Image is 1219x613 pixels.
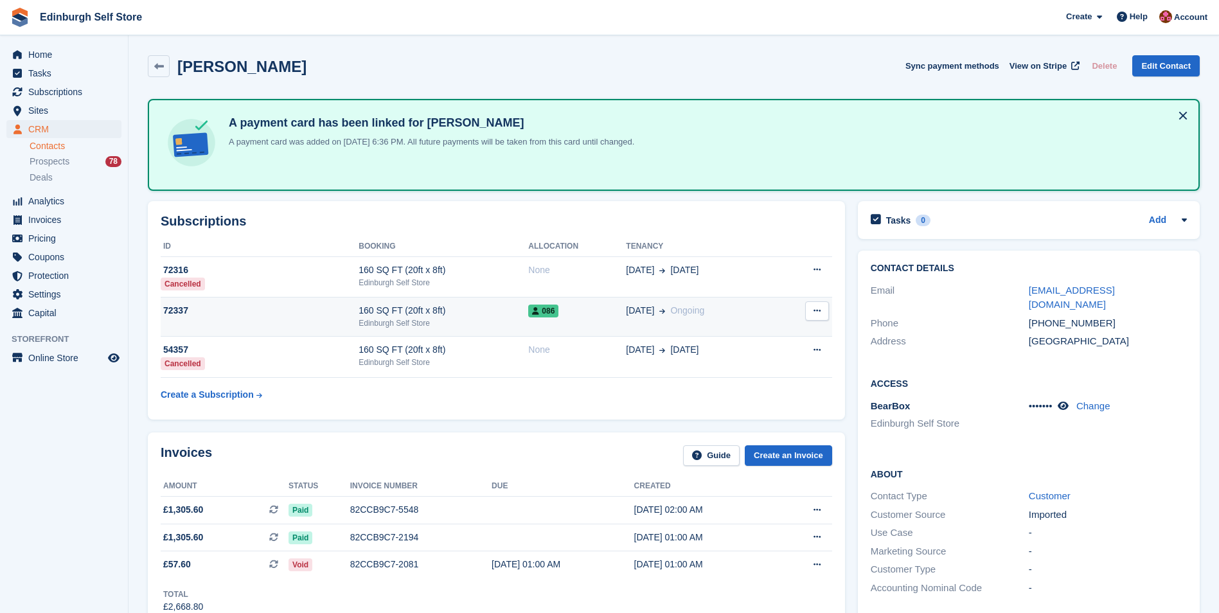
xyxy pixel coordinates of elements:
span: Deals [30,172,53,184]
span: Invoices [28,211,105,229]
div: [DATE] 01:00 AM [634,558,776,571]
span: Paid [289,504,312,517]
span: Storefront [12,333,128,346]
a: menu [6,83,121,101]
span: 086 [528,305,558,317]
span: CRM [28,120,105,138]
div: 160 SQ FT (20ft x 8ft) [359,304,528,317]
div: [DATE] 01:00 AM [634,531,776,544]
div: 0 [916,215,930,226]
div: Total [163,589,203,600]
span: £1,305.60 [163,531,203,544]
span: [DATE] [626,263,654,277]
div: Address [871,334,1029,349]
div: 78 [105,156,121,167]
span: Subscriptions [28,83,105,101]
h2: [PERSON_NAME] [177,58,307,75]
div: - [1029,544,1187,559]
div: Cancelled [161,278,205,290]
div: [DATE] 01:00 AM [492,558,634,571]
span: Tasks [28,64,105,82]
span: Home [28,46,105,64]
span: Analytics [28,192,105,210]
li: Edinburgh Self Store [871,416,1029,431]
div: Accounting Nominal Code [871,581,1029,596]
a: Add [1149,213,1166,228]
th: ID [161,236,359,257]
span: Coupons [28,248,105,266]
a: menu [6,267,121,285]
h2: Invoices [161,445,212,466]
span: Settings [28,285,105,303]
div: [GEOGRAPHIC_DATA] [1029,334,1187,349]
div: None [528,263,626,277]
a: menu [6,248,121,266]
h2: Tasks [886,215,911,226]
a: Preview store [106,350,121,366]
th: Due [492,476,634,497]
div: Imported [1029,508,1187,522]
div: Edinburgh Self Store [359,357,528,368]
div: Use Case [871,526,1029,540]
a: Prospects 78 [30,155,121,168]
a: menu [6,64,121,82]
th: Tenancy [626,236,779,257]
span: Help [1130,10,1148,23]
span: Ongoing [670,305,704,315]
th: Created [634,476,776,497]
h4: A payment card has been linked for [PERSON_NAME] [224,116,634,130]
a: menu [6,120,121,138]
span: Pricing [28,229,105,247]
span: Paid [289,531,312,544]
div: Create a Subscription [161,388,254,402]
span: Capital [28,304,105,322]
span: [DATE] [626,343,654,357]
a: [EMAIL_ADDRESS][DOMAIN_NAME] [1029,285,1115,310]
div: - [1029,526,1187,540]
div: - [1029,562,1187,577]
h2: Access [871,377,1187,389]
span: Sites [28,102,105,120]
span: Prospects [30,155,69,168]
a: menu [6,304,121,322]
h2: About [871,467,1187,480]
th: Status [289,476,350,497]
a: menu [6,102,121,120]
div: None [528,343,626,357]
span: £57.60 [163,558,191,571]
a: menu [6,285,121,303]
div: Email [871,283,1029,312]
a: menu [6,46,121,64]
div: [PHONE_NUMBER] [1029,316,1187,331]
span: Create [1066,10,1092,23]
span: Protection [28,267,105,285]
a: menu [6,229,121,247]
span: £1,305.60 [163,503,203,517]
span: [DATE] [670,263,698,277]
div: 82CCB9C7-2194 [350,531,492,544]
div: 160 SQ FT (20ft x 8ft) [359,263,528,277]
p: A payment card was added on [DATE] 6:36 PM. All future payments will be taken from this card unti... [224,136,634,148]
a: menu [6,192,121,210]
div: - [1029,581,1187,596]
h2: Contact Details [871,263,1187,274]
span: [DATE] [670,343,698,357]
a: Create an Invoice [745,445,832,466]
div: Customer Type [871,562,1029,577]
span: Void [289,558,312,571]
div: 82CCB9C7-5548 [350,503,492,517]
th: Amount [161,476,289,497]
a: Change [1076,400,1110,411]
th: Invoice number [350,476,492,497]
div: 160 SQ FT (20ft x 8ft) [359,343,528,357]
a: Contacts [30,140,121,152]
div: Phone [871,316,1029,331]
div: Edinburgh Self Store [359,277,528,289]
div: 72337 [161,304,359,317]
div: 82CCB9C7-2081 [350,558,492,571]
button: Delete [1087,55,1122,76]
span: [DATE] [626,304,654,317]
span: BearBox [871,400,911,411]
img: Lucy Michalec [1159,10,1172,23]
div: Contact Type [871,489,1029,504]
